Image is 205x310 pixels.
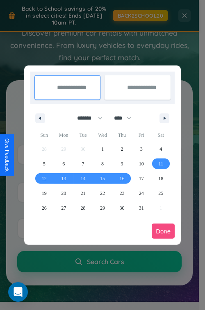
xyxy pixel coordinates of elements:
[73,201,93,215] button: 28
[61,171,66,186] span: 13
[132,129,151,142] span: Fri
[73,156,93,171] button: 7
[34,201,54,215] button: 26
[42,186,47,201] span: 19
[93,171,112,186] button: 15
[81,186,86,201] span: 21
[159,142,162,156] span: 4
[93,186,112,201] button: 22
[42,171,47,186] span: 12
[139,156,144,171] span: 10
[81,171,86,186] span: 14
[132,142,151,156] button: 3
[62,156,65,171] span: 6
[34,186,54,201] button: 19
[101,156,104,171] span: 8
[112,142,132,156] button: 2
[119,201,124,215] span: 30
[73,129,93,142] span: Tue
[101,142,104,156] span: 1
[151,186,171,201] button: 25
[140,142,143,156] span: 3
[158,186,163,201] span: 25
[139,186,144,201] span: 24
[100,171,105,186] span: 15
[93,129,112,142] span: Wed
[61,201,66,215] span: 27
[121,156,123,171] span: 9
[61,186,66,201] span: 20
[151,142,171,156] button: 4
[73,171,93,186] button: 14
[54,171,73,186] button: 13
[121,142,123,156] span: 2
[112,129,132,142] span: Thu
[93,201,112,215] button: 29
[43,156,46,171] span: 5
[158,156,163,171] span: 11
[132,156,151,171] button: 10
[119,186,124,201] span: 23
[112,171,132,186] button: 16
[112,156,132,171] button: 9
[34,171,54,186] button: 12
[93,142,112,156] button: 1
[158,171,163,186] span: 18
[132,171,151,186] button: 17
[151,129,171,142] span: Sat
[151,156,171,171] button: 11
[8,282,28,302] div: Open Intercom Messenger
[100,186,105,201] span: 22
[54,186,73,201] button: 20
[4,138,10,172] div: Give Feedback
[152,224,175,239] button: Done
[81,201,86,215] span: 28
[100,201,105,215] span: 29
[54,156,73,171] button: 6
[139,201,144,215] span: 31
[73,186,93,201] button: 21
[112,201,132,215] button: 30
[132,201,151,215] button: 31
[34,129,54,142] span: Sun
[119,171,124,186] span: 16
[82,156,84,171] span: 7
[132,186,151,201] button: 24
[34,156,54,171] button: 5
[151,171,171,186] button: 18
[112,186,132,201] button: 23
[54,129,73,142] span: Mon
[42,201,47,215] span: 26
[93,156,112,171] button: 8
[139,171,144,186] span: 17
[54,201,73,215] button: 27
